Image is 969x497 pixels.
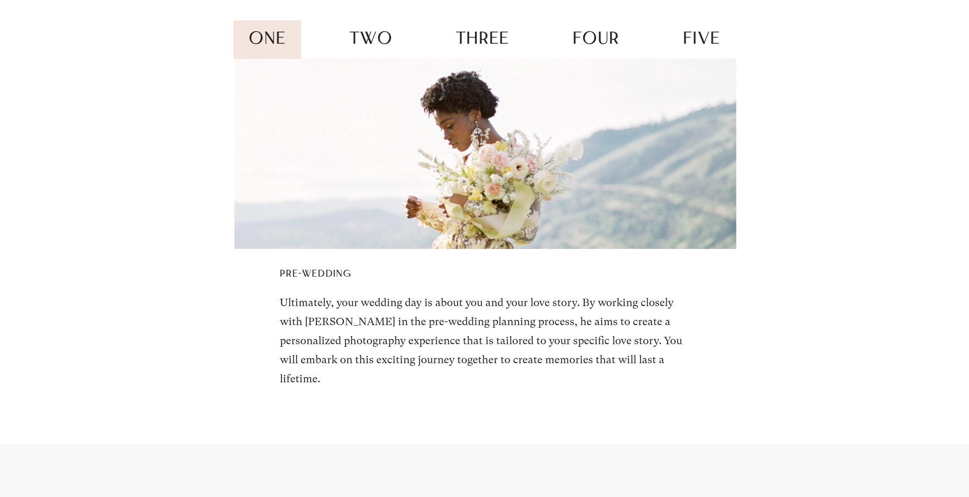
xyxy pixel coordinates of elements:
img: Fine Art Wedding Photographer Hood River Oregon Dress Emily Riggs [234,58,736,248]
h5: Ultimately, your wedding day is about you and your love story. By working closely with [PERSON_NA... [280,293,691,388]
span: five [683,31,720,48]
span: two [350,31,393,48]
span: four [573,31,619,48]
span: one [249,31,286,48]
span: three [456,31,509,48]
h4: Pre-wedding [280,268,691,281]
